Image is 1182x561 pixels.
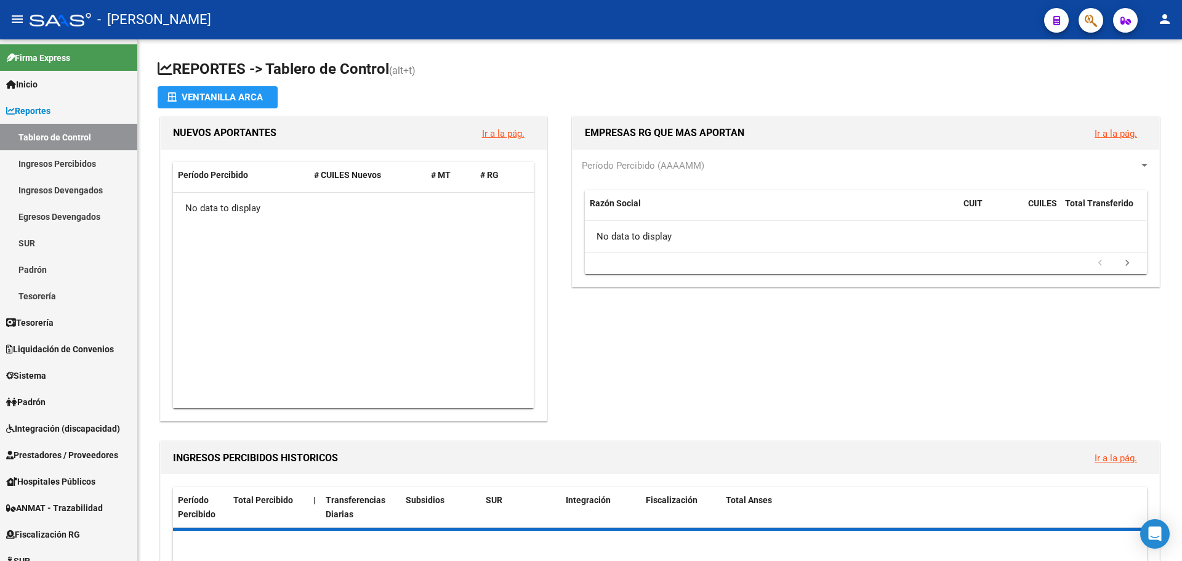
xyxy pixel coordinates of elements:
span: CUIT [963,198,983,208]
datatable-header-cell: Total Percibido [228,487,308,528]
span: Subsidios [406,495,444,505]
span: INGRESOS PERCIBIDOS HISTORICOS [173,452,338,464]
a: go to next page [1116,257,1139,270]
datatable-header-cell: Transferencias Diarias [321,487,401,528]
datatable-header-cell: Razón Social [585,190,959,231]
span: Razón Social [590,198,641,208]
div: Ventanilla ARCA [167,86,268,108]
span: Sistema [6,369,46,382]
span: Liquidación de Convenios [6,342,114,356]
datatable-header-cell: Total Anses [721,487,1137,528]
datatable-header-cell: Integración [561,487,641,528]
span: Transferencias Diarias [326,495,385,519]
span: | [313,495,316,505]
h1: REPORTES -> Tablero de Control [158,59,1162,81]
datatable-header-cell: Fiscalización [641,487,721,528]
button: Ir a la pág. [1085,446,1147,469]
button: Ir a la pág. [472,122,534,145]
mat-icon: person [1157,12,1172,26]
span: Fiscalización [646,495,698,505]
div: Open Intercom Messenger [1140,519,1170,549]
span: Total Transferido [1065,198,1133,208]
span: Período Percibido [178,495,215,519]
datatable-header-cell: # RG [475,162,525,188]
span: SUR [486,495,502,505]
a: Ir a la pág. [1095,128,1137,139]
a: Ir a la pág. [1095,453,1137,464]
span: Total Anses [726,495,772,505]
datatable-header-cell: Total Transferido [1060,190,1146,231]
span: # CUILES Nuevos [314,170,381,180]
div: No data to display [173,193,534,224]
datatable-header-cell: SUR [481,487,561,528]
span: Padrón [6,395,46,409]
span: Reportes [6,104,50,118]
span: Hospitales Públicos [6,475,95,488]
datatable-header-cell: Subsidios [401,487,481,528]
span: Integración (discapacidad) [6,422,120,435]
span: Tesorería [6,316,54,329]
button: Ventanilla ARCA [158,86,278,108]
span: # MT [431,170,451,180]
span: Prestadores / Proveedores [6,448,118,462]
div: No data to display [585,221,1146,252]
datatable-header-cell: CUILES [1023,190,1060,231]
datatable-header-cell: CUIT [959,190,1023,231]
datatable-header-cell: Período Percibido [173,162,309,188]
span: EMPRESAS RG QUE MAS APORTAN [585,127,744,139]
span: # RG [480,170,499,180]
span: NUEVOS APORTANTES [173,127,276,139]
span: Período Percibido (AAAAMM) [582,160,704,171]
span: Firma Express [6,51,70,65]
span: - [PERSON_NAME] [97,6,211,33]
datatable-header-cell: # MT [426,162,475,188]
span: Total Percibido [233,495,293,505]
span: Período Percibido [178,170,248,180]
span: ANMAT - Trazabilidad [6,501,103,515]
span: Integración [566,495,611,505]
datatable-header-cell: Período Percibido [173,487,228,528]
button: Ir a la pág. [1085,122,1147,145]
span: Inicio [6,78,38,91]
datatable-header-cell: # CUILES Nuevos [309,162,427,188]
a: go to previous page [1088,257,1112,270]
span: Fiscalización RG [6,528,80,541]
datatable-header-cell: | [308,487,321,528]
a: Ir a la pág. [482,128,525,139]
mat-icon: menu [10,12,25,26]
span: CUILES [1028,198,1057,208]
span: (alt+t) [389,65,416,76]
